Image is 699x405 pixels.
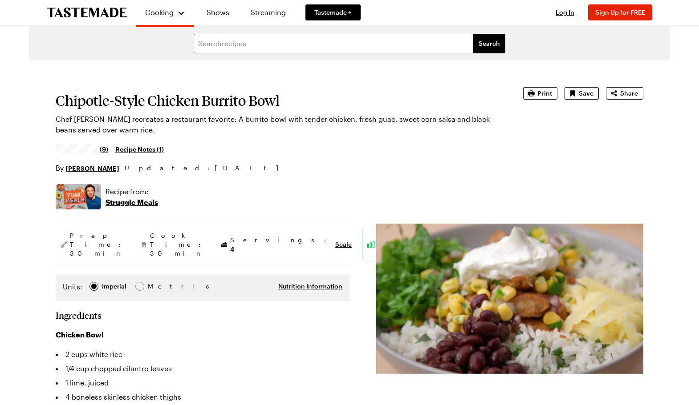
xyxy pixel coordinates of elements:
span: (9) [100,144,108,153]
span: 4 [230,245,234,253]
span: Prep Time: 30 min [70,231,125,258]
span: Save [579,89,593,98]
p: Recipe from: [106,186,158,197]
p: Chef [PERSON_NAME] recreates a restaurant favorite: A burrito bowl with tender chicken, fresh gua... [56,114,498,135]
button: Save recipe [565,87,599,100]
h2: Ingredients [56,310,102,321]
a: 4.35/5 stars from 9 reviews [56,145,108,152]
label: Units: [63,281,82,292]
button: Print [523,87,557,100]
button: Nutrition Information [278,282,342,291]
span: Log In [556,8,574,16]
a: To Tastemade Home Page [47,8,127,18]
button: Share [606,87,643,100]
a: Recipe from:Struggle Meals [106,186,158,208]
a: Recipe Notes (1) [115,144,164,154]
span: Metric [148,281,167,291]
button: Sign Up for FREE [588,4,652,20]
p: By [56,163,119,173]
span: Print [537,89,552,98]
a: Tastemade + [305,4,361,20]
span: Servings: [230,236,331,254]
p: Struggle Meals [106,197,158,208]
span: Updated : [DATE] [125,163,287,173]
span: Cooking [145,8,174,16]
span: Share [620,89,638,98]
li: 1/4 cup chopped cilantro leaves [56,361,349,376]
li: 2 cups white rice [56,347,349,361]
span: Imperial [102,281,127,291]
span: Tastemade + [314,8,352,17]
li: 1 lime, juiced [56,376,349,390]
h1: Chipotle-Style Chicken Burrito Bowl [56,92,498,108]
button: Log In [547,8,583,17]
button: Cooking [145,4,185,21]
button: Scale [335,240,352,249]
div: Metric [148,281,167,291]
img: Show where recipe is used [56,184,101,209]
div: Imperial [102,281,126,291]
div: Imperial Metric [63,281,167,294]
h3: Chicken Bowl [56,329,349,340]
span: Sign Up for FREE [595,8,645,16]
span: Cook Time: 30 min [150,231,205,258]
a: [PERSON_NAME] [65,163,119,173]
span: Search [479,39,500,48]
li: 4 boneless skinless chicken thighs [56,390,349,404]
button: filters [473,34,505,53]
